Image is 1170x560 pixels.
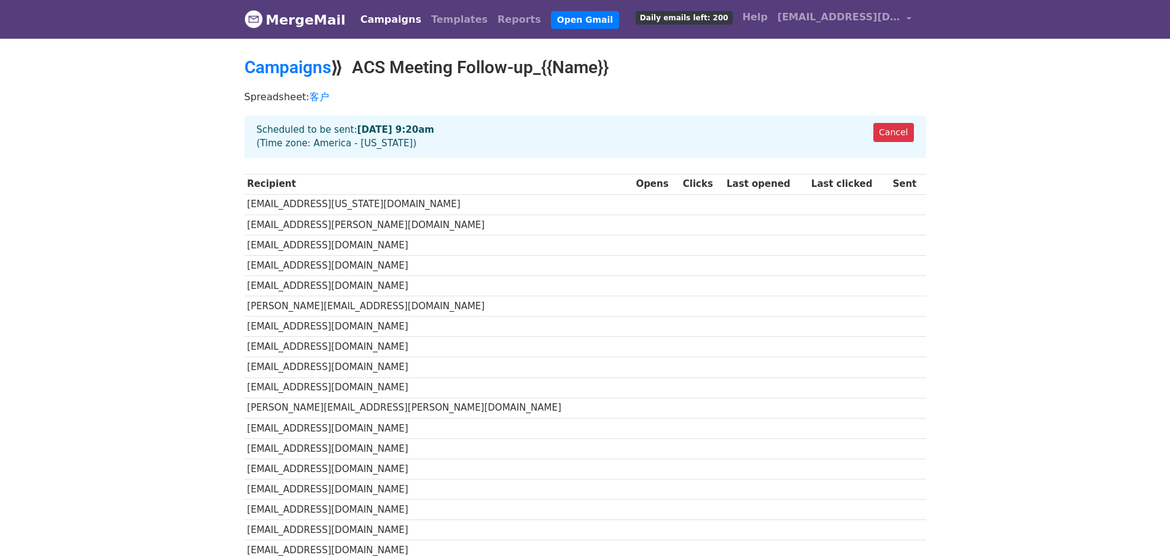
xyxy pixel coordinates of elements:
span: [EMAIL_ADDRESS][DOMAIN_NAME] [778,10,900,25]
td: [EMAIL_ADDRESS][DOMAIN_NAME] [244,438,633,459]
td: [PERSON_NAME][EMAIL_ADDRESS][DOMAIN_NAME] [244,296,633,317]
a: Campaigns [356,7,426,32]
td: [EMAIL_ADDRESS][DOMAIN_NAME] [244,500,633,520]
td: [EMAIL_ADDRESS][DOMAIN_NAME] [244,255,633,275]
a: 客户 [310,91,329,103]
th: Last clicked [808,174,890,194]
td: [EMAIL_ADDRESS][US_STATE][DOMAIN_NAME] [244,194,633,215]
strong: [DATE] 9:20am [357,124,434,135]
td: [EMAIL_ADDRESS][DOMAIN_NAME] [244,479,633,500]
a: Reports [493,7,546,32]
th: Clicks [680,174,723,194]
th: Recipient [244,174,633,194]
td: [PERSON_NAME][EMAIL_ADDRESS][PERSON_NAME][DOMAIN_NAME] [244,398,633,418]
a: Campaigns [244,57,331,77]
a: Templates [426,7,493,32]
a: Help [738,5,773,30]
a: MergeMail [244,7,346,33]
a: Cancel [873,123,913,142]
a: Open Gmail [551,11,619,29]
td: [EMAIL_ADDRESS][DOMAIN_NAME] [244,317,633,337]
a: [EMAIL_ADDRESS][DOMAIN_NAME] [773,5,916,34]
td: [EMAIL_ADDRESS][PERSON_NAME][DOMAIN_NAME] [244,215,633,235]
td: [EMAIL_ADDRESS][DOMAIN_NAME] [244,276,633,296]
td: [EMAIL_ADDRESS][DOMAIN_NAME] [244,520,633,540]
span: Daily emails left: 200 [636,11,733,25]
a: Daily emails left: 200 [631,5,738,30]
td: [EMAIL_ADDRESS][DOMAIN_NAME] [244,337,633,357]
th: Opens [633,174,680,194]
p: Spreadsheet: [244,90,926,103]
td: [EMAIL_ADDRESS][DOMAIN_NAME] [244,377,633,398]
img: MergeMail logo [244,10,263,28]
td: [EMAIL_ADDRESS][DOMAIN_NAME] [244,418,633,438]
th: Sent [890,174,926,194]
div: Scheduled to be sent: (Time zone: America - [US_STATE]) [244,116,926,158]
td: [EMAIL_ADDRESS][DOMAIN_NAME] [244,357,633,377]
th: Last opened [723,174,808,194]
td: [EMAIL_ADDRESS][DOMAIN_NAME] [244,235,633,255]
td: [EMAIL_ADDRESS][DOMAIN_NAME] [244,459,633,479]
h2: ⟫ ACS Meeting Follow-up_{{Name}} [244,57,926,78]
